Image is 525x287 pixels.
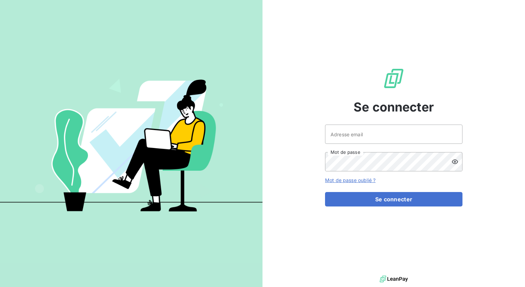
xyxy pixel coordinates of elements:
[325,125,462,144] input: placeholder
[383,67,405,89] img: Logo LeanPay
[354,98,434,116] span: Se connecter
[325,177,376,183] a: Mot de passe oublié ?
[380,274,408,284] img: logo
[325,192,462,206] button: Se connecter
